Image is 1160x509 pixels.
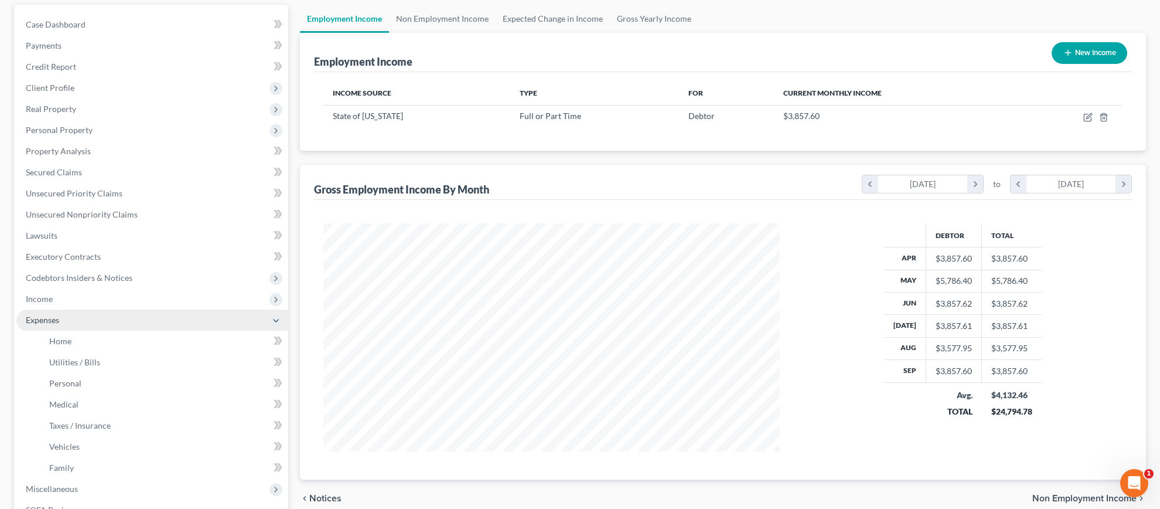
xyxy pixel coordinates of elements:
[40,394,288,415] a: Medical
[1120,469,1148,497] iframe: Intercom live chat
[982,270,1042,292] td: $5,786.40
[16,246,288,267] a: Executory Contracts
[40,436,288,457] a: Vehicles
[40,331,288,352] a: Home
[884,360,926,382] th: Sep
[300,5,389,33] a: Employment Income
[26,40,62,50] span: Payments
[49,378,81,388] span: Personal
[496,5,610,33] a: Expected Change in Income
[783,111,820,121] span: $3,857.60
[16,35,288,56] a: Payments
[936,365,972,377] div: $3,857.60
[936,298,972,310] div: $3,857.62
[26,230,57,240] span: Lawsuits
[520,89,537,97] span: Type
[610,5,698,33] a: Gross Yearly Income
[309,494,342,503] span: Notices
[26,209,138,219] span: Unsecured Nonpriority Claims
[982,223,1042,247] th: Total
[26,62,76,72] span: Credit Report
[967,175,983,193] i: chevron_right
[26,125,93,135] span: Personal Property
[936,406,973,418] div: TOTAL
[16,183,288,204] a: Unsecured Priority Claims
[16,56,288,77] a: Credit Report
[16,14,288,35] a: Case Dashboard
[884,292,926,314] th: Jun
[884,337,926,359] th: Aug
[862,175,878,193] i: chevron_left
[1011,175,1026,193] i: chevron_left
[783,89,882,97] span: Current Monthly Income
[16,225,288,246] a: Lawsuits
[49,442,80,452] span: Vehicles
[884,315,926,337] th: [DATE]
[878,175,968,193] div: [DATE]
[991,389,1032,401] div: $4,132.46
[26,167,82,177] span: Secured Claims
[26,146,91,156] span: Property Analysis
[314,182,489,196] div: Gross Employment Income By Month
[1137,494,1146,503] i: chevron_right
[936,253,972,264] div: $3,857.60
[333,111,403,121] span: State of [US_STATE]
[49,336,71,346] span: Home
[993,178,1001,190] span: to
[884,247,926,270] th: Apr
[884,270,926,292] th: May
[26,484,78,494] span: Miscellaneous
[49,463,74,473] span: Family
[1032,494,1137,503] span: Non Employment Income
[333,89,391,97] span: Income Source
[40,457,288,479] a: Family
[936,275,972,287] div: $5,786.40
[936,342,972,354] div: $3,577.95
[1144,469,1154,479] span: 1
[16,204,288,225] a: Unsecured Nonpriority Claims
[16,162,288,183] a: Secured Claims
[49,420,111,430] span: Taxes / Insurance
[40,352,288,373] a: Utilities / Bills
[982,360,1042,382] td: $3,857.60
[40,373,288,394] a: Personal
[26,19,86,29] span: Case Dashboard
[1032,494,1146,503] button: Non Employment Income chevron_right
[49,399,79,409] span: Medical
[389,5,496,33] a: Non Employment Income
[1026,175,1116,193] div: [DATE]
[314,55,412,69] div: Employment Income
[520,111,581,121] span: Full or Part Time
[26,83,74,93] span: Client Profile
[300,494,309,503] i: chevron_left
[936,389,973,401] div: Avg.
[26,252,101,262] span: Executory Contracts
[982,292,1042,314] td: $3,857.62
[991,406,1032,418] div: $24,794.78
[1115,175,1131,193] i: chevron_right
[982,315,1042,337] td: $3,857.61
[300,494,342,503] button: chevron_left Notices
[26,315,59,325] span: Expenses
[40,415,288,436] a: Taxes / Insurance
[49,357,100,367] span: Utilities / Bills
[982,337,1042,359] td: $3,577.95
[936,320,972,332] div: $3,857.61
[926,223,982,247] th: Debtor
[26,273,132,283] span: Codebtors Insiders & Notices
[16,141,288,162] a: Property Analysis
[26,294,53,304] span: Income
[688,89,703,97] span: For
[982,247,1042,270] td: $3,857.60
[688,111,715,121] span: Debtor
[26,188,122,198] span: Unsecured Priority Claims
[1052,42,1127,64] button: New Income
[26,104,76,114] span: Real Property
